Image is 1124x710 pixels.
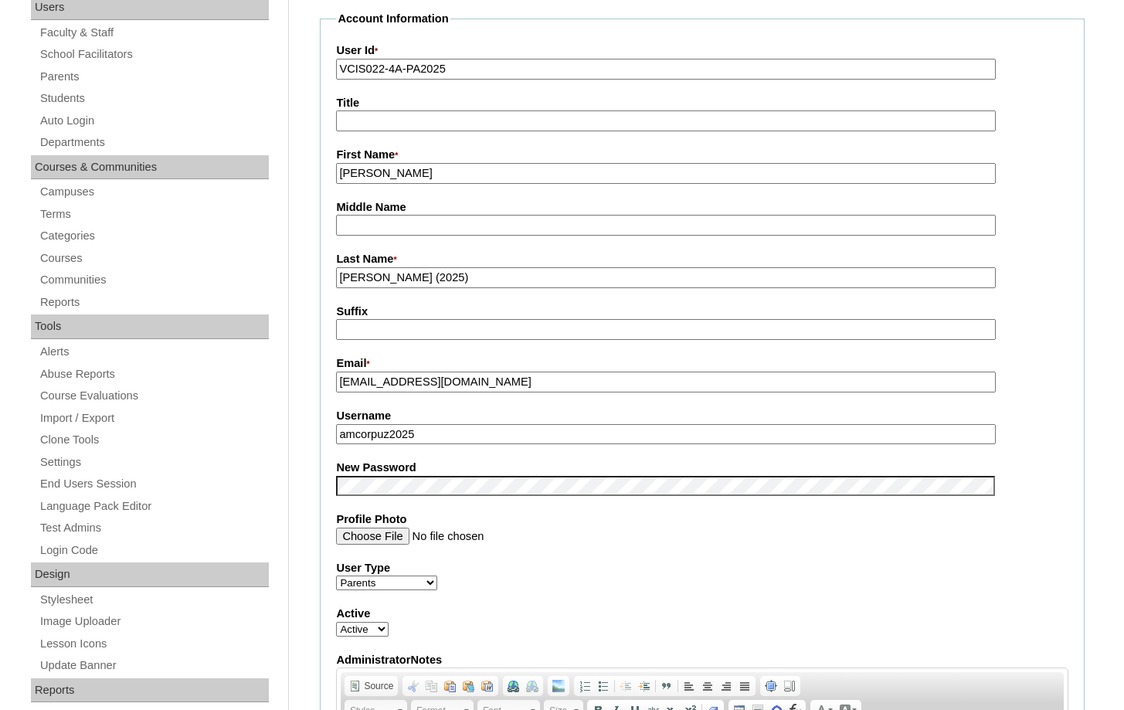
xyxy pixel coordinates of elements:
[336,199,1068,216] label: Middle Name
[39,133,269,152] a: Departments
[362,680,393,692] span: Source
[39,293,269,312] a: Reports
[39,342,269,362] a: Alerts
[780,678,799,695] a: Show Blocks
[39,409,269,428] a: Import / Export
[31,562,269,587] div: Design
[336,251,1068,268] label: Last Name
[39,67,269,87] a: Parents
[441,678,460,695] a: Paste
[39,453,269,472] a: Settings
[39,497,269,516] a: Language Pack Editor
[336,652,1068,668] label: AdministratorNotes
[39,45,269,64] a: School Facilitators
[523,678,542,695] a: Unlink
[336,42,1068,59] label: User Id
[39,634,269,654] a: Lesson Icons
[698,678,717,695] a: Center
[39,474,269,494] a: End Users Session
[549,678,568,695] a: Add Image
[39,270,269,290] a: Communities
[594,678,613,695] a: Insert/Remove Bulleted List
[657,678,676,695] a: Block Quote
[39,590,269,610] a: Stylesheet
[39,205,269,224] a: Terms
[39,89,269,108] a: Students
[31,155,269,180] div: Courses & Communities
[39,612,269,631] a: Image Uploader
[680,678,698,695] a: Align Left
[31,314,269,339] div: Tools
[39,386,269,406] a: Course Evaluations
[336,147,1068,164] label: First Name
[39,365,269,384] a: Abuse Reports
[735,678,754,695] a: Justify
[336,560,1068,576] label: User Type
[336,355,1068,372] label: Email
[39,111,269,131] a: Auto Login
[336,408,1068,424] label: Username
[39,518,269,538] a: Test Admins
[478,678,497,695] a: Paste from Word
[336,511,1068,528] label: Profile Photo
[404,678,423,695] a: Cut
[460,678,478,695] a: Paste as plain text
[616,678,635,695] a: Decrease Indent
[39,656,269,675] a: Update Banner
[39,541,269,560] a: Login Code
[635,678,654,695] a: Increase Indent
[336,606,1068,622] label: Active
[39,182,269,202] a: Campuses
[39,430,269,450] a: Clone Tools
[39,23,269,42] a: Faculty & Staff
[504,678,523,695] a: Link
[39,249,269,268] a: Courses
[31,678,269,703] div: Reports
[336,304,1068,320] label: Suffix
[39,226,269,246] a: Categories
[576,678,594,695] a: Insert/Remove Numbered List
[717,678,735,695] a: Align Right
[336,460,1068,476] label: New Password
[762,678,780,695] a: Maximize
[346,678,396,695] a: Source
[423,678,441,695] a: Copy
[336,11,450,27] legend: Account Information
[336,95,1068,111] label: Title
